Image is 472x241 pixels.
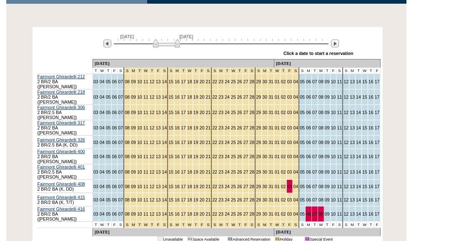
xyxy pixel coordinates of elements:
a: 16 [175,110,180,115]
a: 05 [300,140,305,145]
a: 14 [162,94,167,99]
a: 02 [281,125,286,130]
a: 10 [331,110,336,115]
a: 05 [106,154,111,159]
a: 12 [150,79,155,84]
a: 17 [375,154,380,159]
a: 06 [306,140,311,145]
a: 10 [331,154,336,159]
a: 30 [262,140,267,145]
a: 04 [100,125,105,130]
a: 10 [137,94,142,99]
a: 25 [231,110,236,115]
a: 20 [200,140,205,145]
a: 21 [206,125,211,130]
a: 16 [369,110,374,115]
a: 05 [300,110,305,115]
a: 11 [337,154,342,159]
a: 05 [106,140,111,145]
a: 15 [168,169,173,174]
a: 27 [244,154,249,159]
a: 11 [337,110,342,115]
a: 20 [200,94,205,99]
a: 29 [256,154,261,159]
a: 08 [125,79,130,84]
a: 12 [150,154,155,159]
a: 16 [175,169,180,174]
a: 07 [312,140,317,145]
a: 28 [249,94,254,99]
img: Next [331,40,339,47]
a: 17 [181,94,186,99]
a: 16 [175,79,180,84]
a: 19 [193,154,198,159]
a: 22 [212,154,217,159]
a: 24 [225,140,230,145]
a: 20 [200,125,205,130]
a: 14 [162,110,167,115]
a: 11 [143,110,148,115]
img: Previous [103,40,111,47]
a: 13 [156,169,161,174]
a: 03 [287,110,292,115]
a: 25 [231,125,236,130]
a: 18 [187,140,192,145]
a: 31 [269,110,274,115]
a: 25 [231,140,236,145]
a: 17 [181,154,186,159]
a: 15 [168,140,173,145]
a: 22 [212,94,217,99]
a: 13 [350,154,355,159]
a: 04 [100,79,105,84]
a: 09 [131,79,136,84]
a: Fairmont Ghirardelli 326 [38,137,85,142]
a: 03 [93,125,98,130]
a: 16 [175,140,180,145]
a: 05 [106,94,111,99]
a: 28 [249,110,254,115]
a: 09 [131,169,136,174]
a: 11 [337,79,342,84]
a: 11 [143,79,148,84]
a: 05 [106,169,111,174]
a: 21 [206,154,211,159]
a: 17 [181,169,186,174]
a: 07 [118,154,123,159]
a: 13 [156,110,161,115]
a: 06 [112,140,117,145]
a: 21 [206,94,211,99]
a: 07 [312,94,317,99]
a: 06 [112,110,117,115]
a: 08 [125,154,130,159]
a: 02 [281,140,286,145]
a: 17 [375,110,380,115]
a: 16 [175,125,180,130]
a: 06 [306,125,311,130]
a: 12 [150,94,155,99]
a: 05 [106,110,111,115]
a: 08 [319,94,324,99]
a: 07 [118,79,123,84]
a: 14 [356,79,361,84]
a: 20 [200,110,205,115]
a: 15 [168,125,173,130]
a: 29 [256,79,261,84]
a: 09 [131,154,136,159]
a: 02 [281,154,286,159]
a: 14 [162,125,167,130]
a: 12 [150,140,155,145]
a: 28 [249,125,254,130]
a: 11 [143,140,148,145]
a: 07 [312,125,317,130]
a: 01 [275,94,280,99]
a: 24 [225,154,230,159]
a: 09 [131,140,136,145]
a: 07 [118,169,123,174]
a: 14 [162,154,167,159]
a: 22 [212,79,217,84]
a: 19 [193,125,198,130]
a: 12 [344,125,349,130]
a: 26 [237,140,242,145]
a: 16 [369,125,374,130]
a: 15 [362,154,367,159]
